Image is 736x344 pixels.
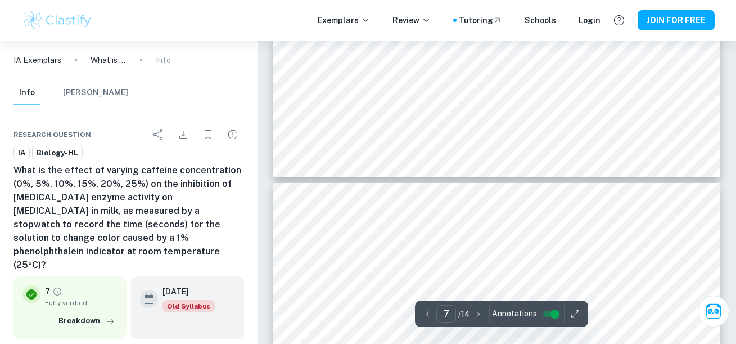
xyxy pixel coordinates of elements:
span: Annotations [492,308,537,320]
a: IA [13,146,30,160]
p: Review [392,14,431,26]
a: Grade fully verified [52,287,62,297]
span: Old Syllabus [162,300,215,312]
button: [PERSON_NAME] [63,81,128,105]
a: Schools [525,14,556,26]
a: Biology-HL [32,146,83,160]
button: Breakdown [56,312,118,329]
button: Ask Clai [698,296,729,327]
span: Research question [13,129,91,140]
h6: [DATE] [162,285,206,298]
button: JOIN FOR FREE [638,10,715,30]
h6: What is the effect of varying caffeine concentration (0%, 5%, 10%, 15%, 20%, 25%) on the inhibiti... [13,164,244,272]
a: Tutoring [459,14,502,26]
a: Login [579,14,600,26]
p: Exemplars [318,14,370,26]
div: Download [172,123,195,146]
div: Starting from the May 2025 session, the Biology IA requirements have changed. It's OK to refer to... [162,300,215,312]
button: Info [13,81,40,105]
span: Fully verified [45,298,118,308]
span: IA [14,148,29,159]
span: Biology-HL [33,148,82,159]
img: Clastify logo [22,9,93,32]
div: Share [147,123,170,146]
div: Bookmark [197,123,219,146]
a: IA Exemplars [13,54,61,66]
p: What is the effect of varying caffeine concentration (0%, 5%, 10%, 15%, 20%, 25%) on the inhibiti... [91,54,127,66]
p: 7 [45,285,50,298]
button: Help and Feedback [609,11,629,30]
p: Info [156,54,171,66]
div: Report issue [222,123,244,146]
p: / 14 [458,308,470,320]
